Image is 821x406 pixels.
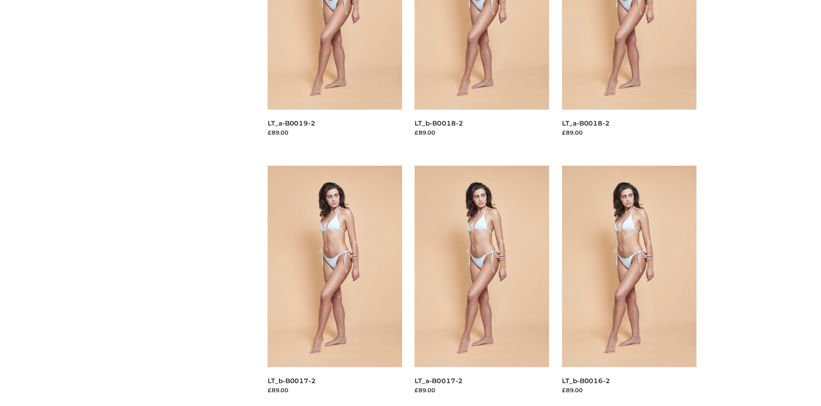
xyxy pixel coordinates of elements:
[562,377,610,385] a: LT_b-B0016-2
[268,128,402,137] div: £89.00
[415,119,463,127] a: LT_b-B0018-2
[415,128,549,137] div: £89.00
[562,128,696,137] div: £89.00
[268,386,402,394] div: £89.00
[415,386,549,394] div: £89.00
[562,386,696,394] div: £89.00
[415,377,462,385] a: LT_a-B0017-2
[268,119,315,127] a: LT_a-B0019-2
[268,377,316,385] a: LT_b-B0017-2
[562,119,610,127] a: LT_a-B0018-2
